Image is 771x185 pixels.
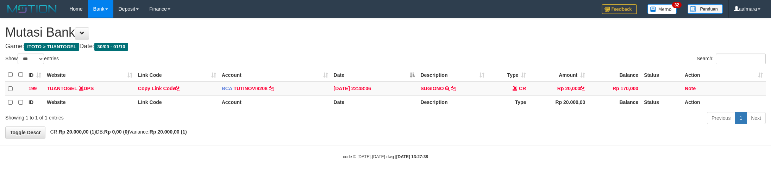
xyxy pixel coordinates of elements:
a: 1 [735,112,747,124]
strong: Rp 20.000,00 (1) [59,129,96,135]
th: Type [487,95,529,109]
th: Website [44,95,135,109]
select: Showentries [18,54,44,64]
th: Date [331,95,418,109]
th: Amount: activate to sort column ascending [529,68,588,82]
a: Copy SUGIONO to clipboard [451,86,456,91]
img: panduan.png [688,4,723,14]
span: BCA [222,86,232,91]
span: 30/09 - 01/10 [94,43,128,51]
th: Action: activate to sort column ascending [682,68,766,82]
th: Description [418,95,487,109]
a: Previous [707,112,735,124]
th: Account [219,95,331,109]
th: ID: activate to sort column ascending [26,68,44,82]
a: Note [685,86,696,91]
a: Copy Rp 20,000 to clipboard [580,86,585,91]
th: Account: activate to sort column ascending [219,68,331,82]
h1: Mutasi Bank [5,25,766,39]
th: Link Code [135,95,219,109]
a: Toggle Descr [5,127,45,138]
span: 199 [29,86,37,91]
img: Button%20Memo.svg [647,4,677,14]
a: Copy Link Code [138,86,181,91]
span: ITOTO > TUANTOGEL [24,43,79,51]
th: Link Code: activate to sort column ascending [135,68,219,82]
td: [DATE] 22:48:06 [331,82,418,96]
span: CR: DB: Variance: [47,129,187,135]
small: code © [DATE]-[DATE] dwg | [343,154,428,159]
a: Next [746,112,766,124]
td: DPS [44,82,135,96]
img: Feedback.jpg [602,4,637,14]
strong: [DATE] 13:27:38 [396,154,428,159]
th: Type: activate to sort column ascending [487,68,529,82]
h4: Game: Date: [5,43,766,50]
th: Balance [588,95,641,109]
div: Showing 1 to 1 of 1 entries [5,111,316,121]
img: MOTION_logo.png [5,4,59,14]
th: Action [682,95,766,109]
td: Rp 20,000 [529,82,588,96]
a: TUTINOVI9208 [233,86,267,91]
input: Search: [716,54,766,64]
a: TUANTOGEL [47,86,77,91]
span: 32 [672,2,682,8]
label: Show entries [5,54,59,64]
th: Description: activate to sort column ascending [418,68,487,82]
a: SUGIONO [420,86,444,91]
label: Search: [697,54,766,64]
th: ID [26,95,44,109]
strong: Rp 20.000,00 (1) [150,129,187,135]
a: Copy TUTINOVI9208 to clipboard [269,86,274,91]
span: CR [519,86,526,91]
th: Date: activate to sort column descending [331,68,418,82]
th: Website: activate to sort column ascending [44,68,135,82]
th: Balance [588,68,641,82]
th: Status [641,95,682,109]
th: Rp 20.000,00 [529,95,588,109]
th: Status [641,68,682,82]
td: Rp 170,000 [588,82,641,96]
strong: Rp 0,00 (0) [104,129,129,135]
